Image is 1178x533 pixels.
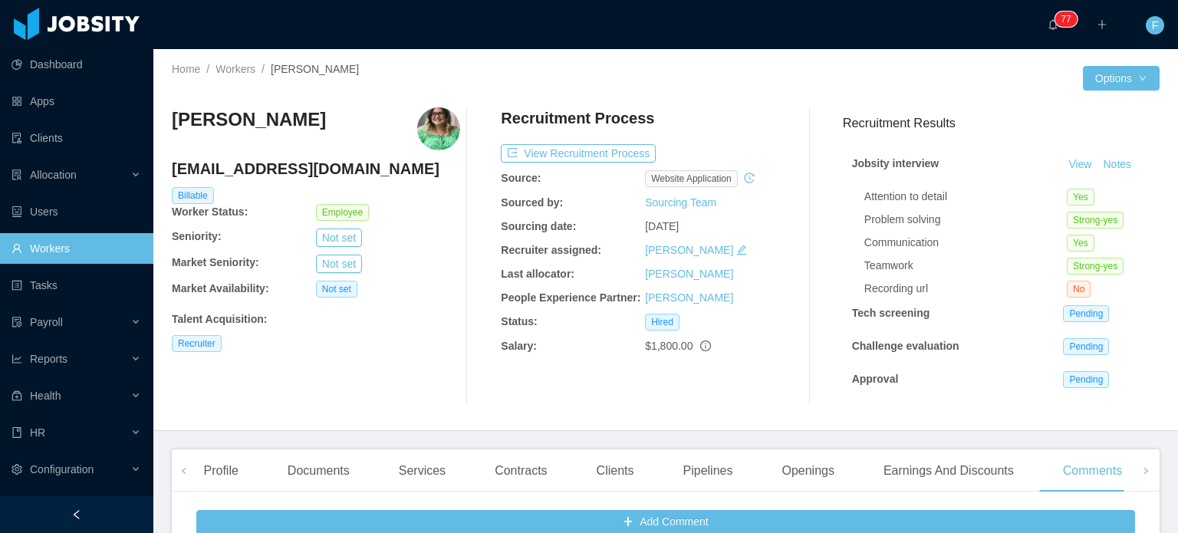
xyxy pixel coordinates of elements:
[871,449,1026,492] div: Earnings And Discounts
[1063,371,1109,388] span: Pending
[645,340,693,352] span: $1,800.00
[172,63,200,75] a: Home
[387,449,458,492] div: Services
[172,230,222,242] b: Seniority:
[180,467,188,475] i: icon: left
[417,107,460,150] img: 7bd04538-49c4-491b-bd72-4b0622aea6f8_66be54219858c-400w.png
[645,314,679,331] span: Hired
[12,317,22,327] i: icon: file-protect
[172,313,267,325] b: Talent Acquisition :
[852,157,939,169] strong: Jobsity interview
[206,63,209,75] span: /
[191,449,250,492] div: Profile
[843,114,1160,133] h3: Recruitment Results
[864,235,1067,251] div: Communication
[1063,305,1109,322] span: Pending
[316,281,357,298] span: Not set
[864,281,1067,297] div: Recording url
[852,373,899,385] strong: Approval
[30,463,94,475] span: Configuration
[501,340,537,352] b: Salary:
[12,427,22,438] i: icon: book
[12,390,22,401] i: icon: medicine-box
[316,255,362,273] button: Not set
[744,173,755,183] i: icon: history
[501,107,654,129] h4: Recruitment Process
[1066,12,1071,27] p: 7
[645,170,738,187] span: website application
[671,449,745,492] div: Pipelines
[501,315,537,327] b: Status:
[501,172,541,184] b: Source:
[1142,467,1150,475] i: icon: right
[316,204,369,221] span: Employee
[30,316,63,328] span: Payroll
[172,282,269,294] b: Market Availability:
[501,144,656,163] button: icon: exportView Recruitment Process
[12,270,141,301] a: icon: profileTasks
[1083,66,1160,90] button: Optionsicon: down
[1055,12,1077,27] sup: 77
[316,229,362,247] button: Not set
[645,196,716,209] a: Sourcing Team
[172,107,326,132] h3: [PERSON_NAME]
[645,220,679,232] span: [DATE]
[501,220,576,232] b: Sourcing date:
[12,49,141,80] a: icon: pie-chartDashboard
[172,206,248,218] b: Worker Status:
[482,449,559,492] div: Contracts
[864,189,1067,205] div: Attention to detail
[12,169,22,180] i: icon: solution
[1097,19,1107,30] i: icon: plus
[1152,16,1159,35] span: F
[12,354,22,364] i: icon: line-chart
[864,258,1067,274] div: Teamwork
[1051,449,1134,492] div: Comments
[30,426,45,439] span: HR
[12,464,22,475] i: icon: setting
[12,233,141,264] a: icon: userWorkers
[700,341,711,351] span: info-circle
[172,335,222,352] span: Recruiter
[12,123,141,153] a: icon: auditClients
[1067,189,1094,206] span: Yes
[736,245,747,255] i: icon: edit
[1097,156,1137,174] button: Notes
[1067,212,1124,229] span: Strong-yes
[645,291,733,304] a: [PERSON_NAME]
[1061,12,1066,27] p: 7
[501,291,640,304] b: People Experience Partner:
[12,86,141,117] a: icon: appstoreApps
[864,212,1067,228] div: Problem solving
[852,307,930,319] strong: Tech screening
[172,256,259,268] b: Market Seniority:
[262,63,265,75] span: /
[1067,258,1124,275] span: Strong-yes
[645,268,733,280] a: [PERSON_NAME]
[30,353,67,365] span: Reports
[1063,338,1109,355] span: Pending
[12,196,141,227] a: icon: robotUsers
[172,158,460,179] h4: [EMAIL_ADDRESS][DOMAIN_NAME]
[501,268,574,280] b: Last allocator:
[1063,158,1097,170] a: View
[1067,235,1094,252] span: Yes
[1067,281,1091,298] span: No
[501,147,656,160] a: icon: exportView Recruitment Process
[1048,19,1058,30] i: icon: bell
[275,449,362,492] div: Documents
[584,449,647,492] div: Clients
[852,340,959,352] strong: Challenge evaluation
[501,244,601,256] b: Recruiter assigned:
[172,187,214,204] span: Billable
[271,63,359,75] span: [PERSON_NAME]
[30,390,61,402] span: Health
[501,196,563,209] b: Sourced by:
[30,169,77,181] span: Allocation
[645,244,733,256] a: [PERSON_NAME]
[216,63,255,75] a: Workers
[769,449,847,492] div: Openings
